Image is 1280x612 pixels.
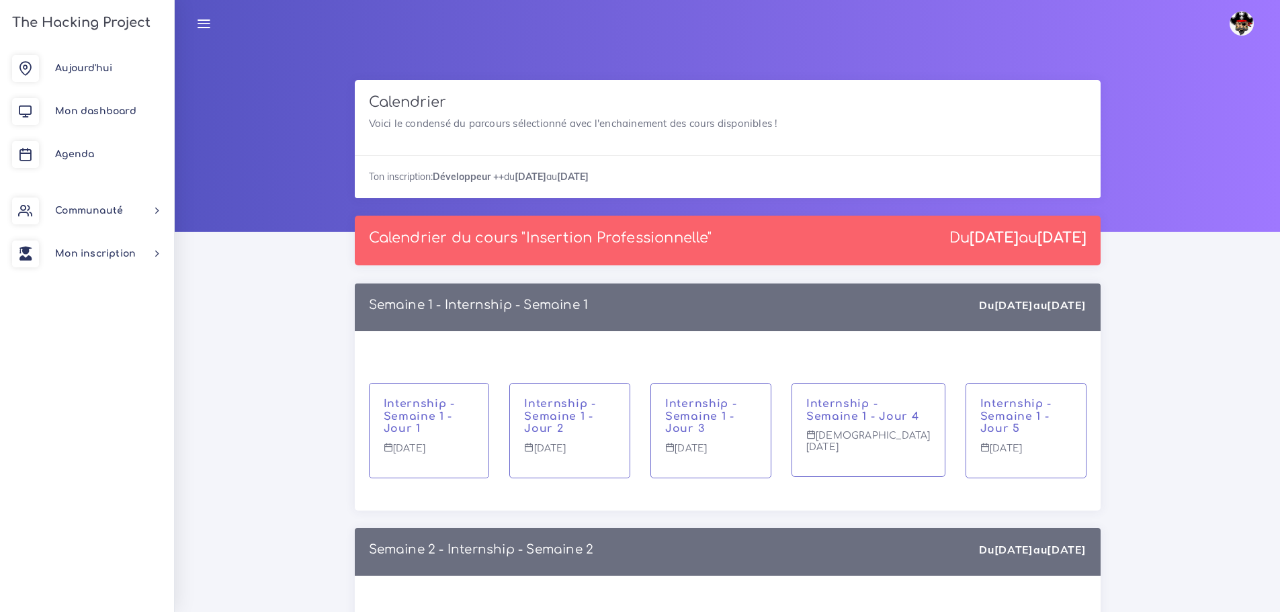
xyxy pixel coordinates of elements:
h3: The Hacking Project [8,15,151,30]
p: [DATE] [980,443,1072,464]
div: Du au [979,542,1086,558]
strong: [DATE] [557,171,589,183]
a: Semaine 2 - Internship - Semaine 2 [369,543,594,556]
a: Internship - Semaine 1 - Jour 1 [384,398,455,435]
strong: [DATE] [970,230,1019,246]
a: Internship - Semaine 1 - Jour 2 [524,398,595,435]
strong: Développeur ++ [433,171,504,183]
a: Internship - Semaine 1 - Jour 5 [980,398,1052,435]
strong: [DATE] [1047,543,1086,556]
p: Voici le condensé du parcours sélectionné avec l'enchainement des cours disponibles ! [369,116,1086,132]
span: Aujourd'hui [55,63,112,73]
div: Du au [949,230,1086,247]
a: Internship - Semaine 1 - Jour 4 [806,398,919,423]
a: Internship - Semaine 1 - Jour 3 [665,398,736,435]
h3: Calendrier [369,94,1086,111]
p: Calendrier du cours "Insertion Professionnelle" [369,230,712,247]
strong: [DATE] [1037,230,1086,246]
span: Mon inscription [55,249,136,259]
strong: [DATE] [994,543,1033,556]
p: [DEMOGRAPHIC_DATA][DATE] [806,430,931,463]
p: [DATE] [384,443,475,464]
p: [DATE] [524,443,615,464]
strong: [DATE] [1047,298,1086,312]
div: Ton inscription: du au [355,155,1101,198]
div: Du au [979,298,1086,313]
strong: [DATE] [515,171,546,183]
p: [DATE] [665,443,757,464]
span: Agenda [55,149,94,159]
a: Semaine 1 - Internship - Semaine 1 [369,298,589,312]
img: avatar [1230,11,1254,36]
strong: [DATE] [994,298,1033,312]
span: Communauté [55,206,123,216]
span: Mon dashboard [55,106,136,116]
